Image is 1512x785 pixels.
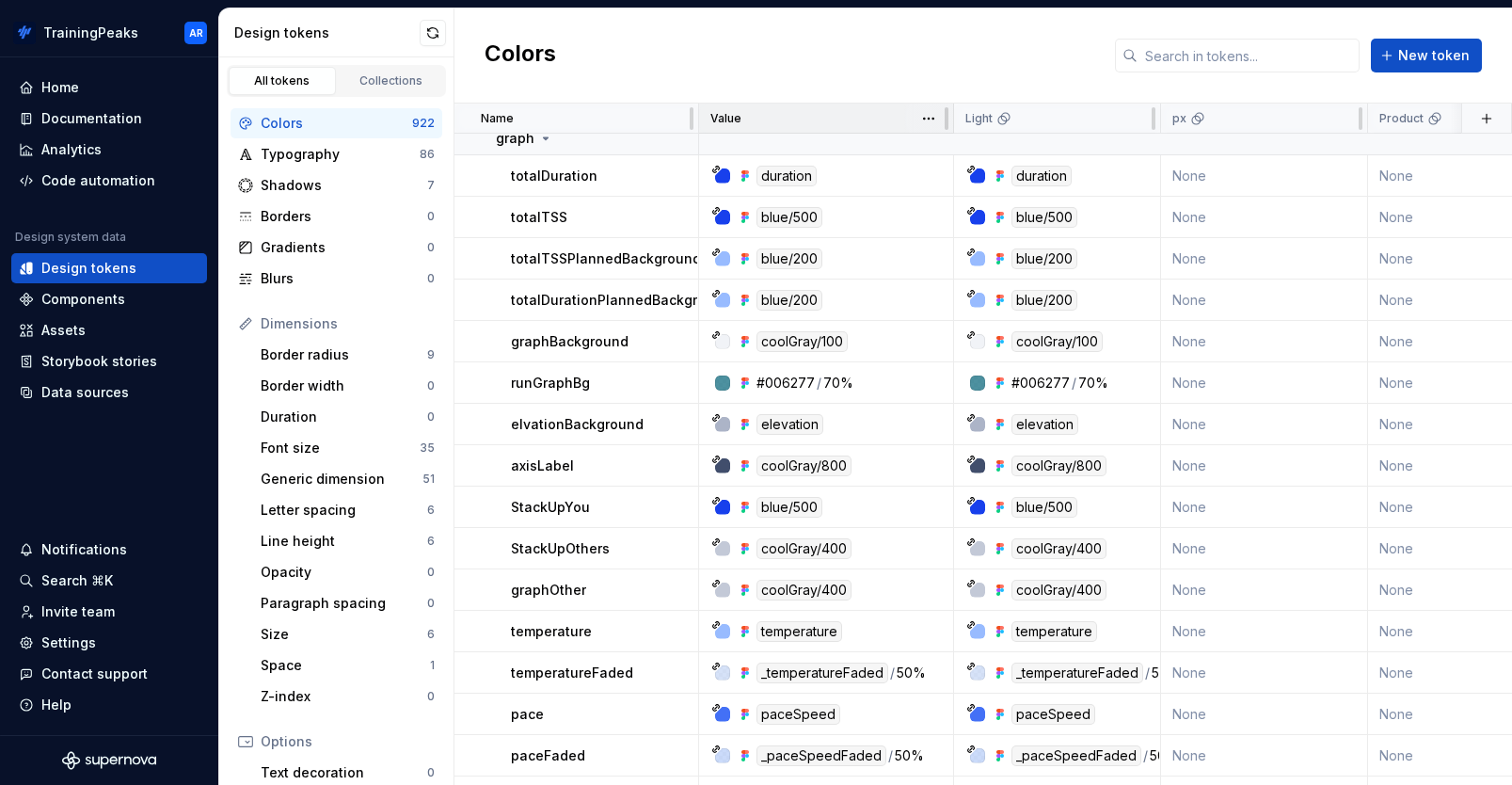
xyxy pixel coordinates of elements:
[427,565,435,580] div: 0
[756,290,822,311] div: blue/200
[427,209,435,224] div: 0
[422,472,435,487] div: 51
[41,571,113,590] div: Search ⌘K
[41,696,72,714] div: Help
[41,352,157,371] div: Storybook stories
[261,114,412,133] div: Colors
[261,439,420,457] div: Font size
[11,659,207,689] button: Contact support
[13,22,36,44] img: 4eb2c90a-beb3-47d2-b0e5-0e686db1db46.png
[253,650,442,681] a: Space1
[412,116,435,131] div: 922
[1161,197,1368,238] td: None
[1161,528,1368,569] td: None
[965,111,993,126] p: Light
[890,663,895,683] div: /
[485,39,556,72] h2: Colors
[1161,445,1368,487] td: None
[427,378,435,393] div: 0
[1011,374,1070,392] div: #006277
[756,745,886,766] div: _paceSpeedFaded
[756,456,851,476] div: coolGray/800
[11,135,207,165] a: Analytics
[41,383,129,402] div: Data sources
[1161,238,1368,280] td: None
[41,633,96,652] div: Settings
[11,566,207,596] button: Search ⌘K
[427,765,435,780] div: 0
[1078,374,1108,392] div: 70%
[261,687,427,706] div: Z-index
[511,457,574,475] p: axisLabel
[261,763,427,782] div: Text decoration
[4,12,215,53] button: TrainingPeaksAR
[62,751,156,770] svg: Supernova Logo
[253,557,442,587] a: Opacity0
[261,207,427,226] div: Borders
[41,665,148,683] div: Contact support
[427,409,435,425] div: 0
[1161,652,1368,694] td: None
[1011,456,1106,476] div: coolGray/800
[1011,663,1143,683] div: _temperatureFaded
[1011,207,1077,228] div: blue/500
[427,627,435,642] div: 6
[261,501,427,520] div: Letter spacing
[234,24,420,42] div: Design tokens
[1011,248,1077,269] div: blue/200
[253,464,442,494] a: Generic dimension51
[1161,321,1368,362] td: None
[261,176,427,195] div: Shadows
[11,377,207,408] a: Data sources
[756,580,851,601] div: coolGray/400
[253,588,442,618] a: Paragraph spacing0
[261,656,430,675] div: Space
[1011,538,1106,559] div: coolGray/400
[756,414,823,435] div: elevation
[1161,487,1368,528] td: None
[1011,745,1141,766] div: _paceSpeedFaded
[511,374,590,392] p: runGraphBg
[261,732,435,751] div: Options
[1011,621,1097,642] div: temperature
[756,248,822,269] div: blue/200
[511,746,585,765] p: paceFaded
[344,73,438,88] div: Collections
[41,259,136,278] div: Design tokens
[1161,735,1368,777] td: None
[261,625,427,644] div: Size
[231,201,442,232] a: Borders0
[261,376,427,395] div: Border width
[420,441,435,456] div: 35
[1398,46,1470,65] span: New token
[261,145,420,164] div: Typography
[41,602,115,621] div: Invite team
[756,374,815,392] div: #006277
[511,249,701,268] p: totalTSSPlannedBackground
[897,663,926,683] div: 50%
[427,503,435,518] div: 6
[189,25,203,40] div: AR
[427,178,435,193] div: 7
[1011,704,1095,725] div: paceSpeed
[756,166,817,186] div: duration
[41,78,79,97] div: Home
[1161,404,1368,445] td: None
[1011,414,1078,435] div: elevation
[1072,374,1076,392] div: /
[823,374,853,392] div: 70%
[511,622,592,641] p: temperature
[1011,290,1077,311] div: blue/200
[427,271,435,286] div: 0
[11,166,207,196] a: Code automation
[511,208,567,227] p: totalTSS
[253,371,442,401] a: Border width0
[511,539,610,558] p: StackUpOthers
[1011,166,1072,186] div: duration
[253,526,442,556] a: Line height6
[710,111,741,126] p: Value
[511,498,590,517] p: StackUpYou
[41,290,125,309] div: Components
[1152,663,1181,683] div: 50%
[1161,611,1368,652] td: None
